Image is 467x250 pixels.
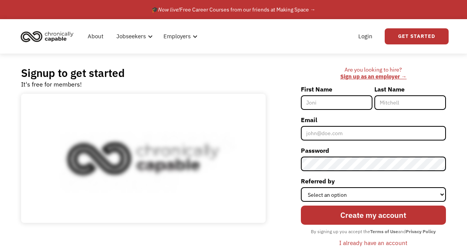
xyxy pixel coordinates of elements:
div: Jobseekers [116,32,146,41]
div: Are you looking to hire? ‍ [301,66,446,80]
input: john@doe.com [301,126,446,141]
div: Employers [159,24,200,49]
div: By signing up you accept the and [307,227,439,237]
label: Password [301,144,446,157]
div: I already have an account [339,238,407,247]
div: Jobseekers [112,24,155,49]
div: It's free for members! [21,80,82,89]
label: Referred by [301,175,446,187]
em: Now live! [158,6,180,13]
strong: Terms of Use [370,229,398,234]
label: First Name [301,83,372,95]
input: Mitchell [374,95,446,110]
div: 🎓 Free Career Courses from our friends at Making Space → [152,5,315,14]
form: Member-Signup-Form [301,83,446,250]
a: Sign up as an employer → [340,73,407,80]
a: home [18,28,79,45]
label: Last Name [374,83,446,95]
input: Joni [301,95,372,110]
a: About [83,24,108,49]
img: Chronically Capable logo [18,28,76,45]
a: Login [354,24,377,49]
label: Email [301,114,446,126]
h2: Signup to get started [21,66,125,80]
strong: Privacy Policy [406,229,436,234]
div: Employers [163,32,191,41]
input: Create my account [301,206,446,225]
a: I already have an account [333,236,413,249]
a: Get Started [385,28,449,44]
